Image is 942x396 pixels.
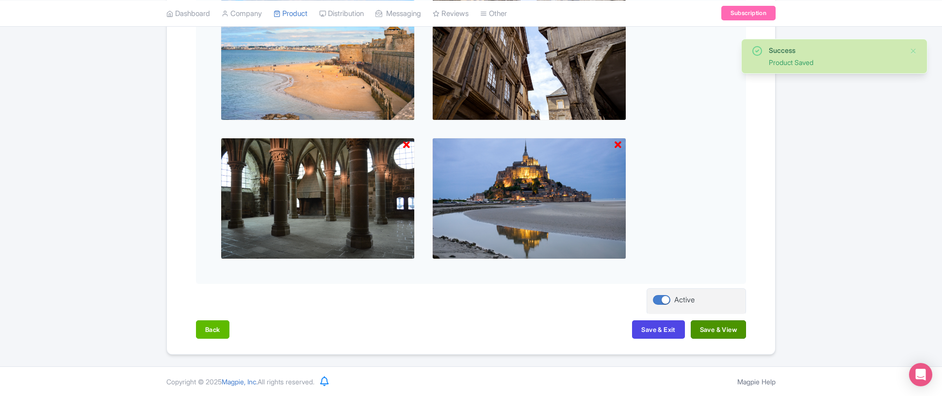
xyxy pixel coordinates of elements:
[161,377,320,387] div: Copyright © 2025 All rights reserved.
[691,320,746,339] button: Save & View
[432,138,626,259] img: zbhzsfhkj6i4hmrtmdzu.jpg
[196,320,229,339] button: Back
[737,378,776,386] a: Magpie Help
[721,6,776,20] a: Subscription
[769,57,902,67] div: Product Saved
[632,320,684,339] button: Save & Exit
[221,138,415,259] img: yp1z0sgzonevnge1pleq.jpg
[222,378,258,386] span: Magpie, Inc.
[909,363,932,386] div: Open Intercom Messenger
[910,45,917,57] button: Close
[674,295,695,306] div: Active
[769,45,902,55] div: Success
